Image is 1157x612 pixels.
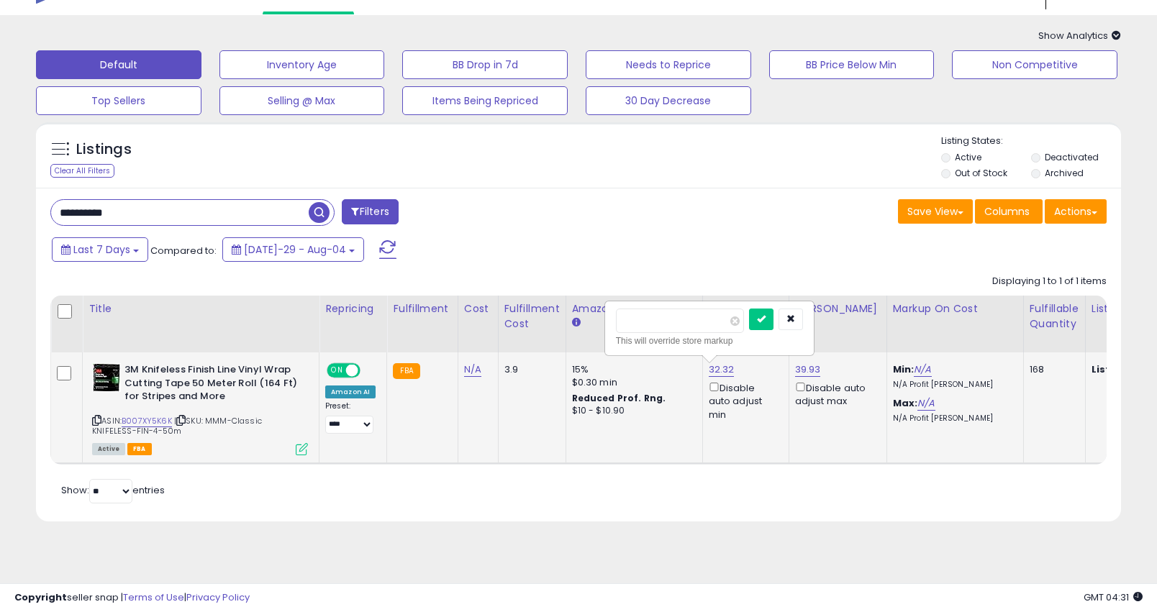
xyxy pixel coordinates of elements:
[504,363,555,376] div: 3.9
[795,380,876,408] div: Disable auto adjust max
[795,301,881,316] div: [PERSON_NAME]
[244,242,346,257] span: [DATE]-29 - Aug-04
[586,86,751,115] button: 30 Day Decrease
[393,301,451,316] div: Fulfillment
[402,50,568,79] button: BB Drop in 7d
[769,50,935,79] button: BB Price Below Min
[893,380,1012,390] p: N/A Profit [PERSON_NAME]
[893,362,915,376] b: Min:
[917,396,935,411] a: N/A
[123,590,184,604] a: Terms of Use
[328,365,346,377] span: ON
[1045,199,1107,224] button: Actions
[572,405,691,417] div: $10 - $10.90
[92,363,121,392] img: 51Ik7zAHLXL._SL40_.jpg
[504,301,560,332] div: Fulfillment Cost
[124,363,299,407] b: 3M Knifeless Finish Line Vinyl Wrap Cutting Tape 50 Meter Roll (164 Ft) for Stripes and More
[50,164,114,178] div: Clear All Filters
[402,86,568,115] button: Items Being Repriced
[219,86,385,115] button: Selling @ Max
[893,301,1017,316] div: Markup on Cost
[572,392,666,404] b: Reduced Prof. Rng.
[709,362,735,377] a: 32.32
[36,86,201,115] button: Top Sellers
[150,244,217,257] span: Compared to:
[222,237,364,262] button: [DATE]-29 - Aug-04
[709,380,778,421] div: Disable auto adjust min
[89,301,313,316] div: Title
[342,199,398,224] button: Filters
[984,204,1030,219] span: Columns
[76,140,132,160] h5: Listings
[1038,29,1121,42] span: Show Analytics
[616,334,803,348] div: This will override store markup
[572,376,691,389] div: $0.30 min
[52,237,148,262] button: Last 7 Days
[893,414,1012,424] p: N/A Profit [PERSON_NAME]
[14,591,250,605] div: seller snap | |
[325,385,376,398] div: Amazon AI
[325,401,376,434] div: Preset:
[955,151,981,163] label: Active
[127,443,152,455] span: FBA
[955,167,1007,179] label: Out of Stock
[572,316,581,329] small: Amazon Fees.
[464,362,481,377] a: N/A
[73,242,130,257] span: Last 7 Days
[941,134,1122,148] p: Listing States:
[992,275,1107,288] div: Displaying 1 to 1 of 1 items
[586,50,751,79] button: Needs to Reprice
[886,296,1023,352] th: The percentage added to the cost of goods (COGS) that forms the calculator for Min & Max prices.
[898,199,973,224] button: Save View
[219,50,385,79] button: Inventory Age
[1030,301,1079,332] div: Fulfillable Quantity
[1092,362,1157,376] b: Listed Price:
[914,362,931,377] a: N/A
[1045,167,1084,179] label: Archived
[1045,151,1099,163] label: Deactivated
[795,362,821,377] a: 39.93
[61,483,165,497] span: Show: entries
[92,363,308,454] div: ASIN:
[325,301,381,316] div: Repricing
[572,363,691,376] div: 15%
[122,415,172,427] a: B007XY5K6K
[572,301,697,316] div: Amazon Fees
[952,50,1117,79] button: Non Competitive
[36,50,201,79] button: Default
[186,590,250,604] a: Privacy Policy
[14,590,67,604] strong: Copyright
[1030,363,1074,376] div: 168
[358,365,381,377] span: OFF
[1084,590,1143,604] span: 2025-08-13 04:31 GMT
[92,415,262,437] span: | SKU: MMM-Classic KNIFELESS-FIN-4-50m
[393,363,419,379] small: FBA
[975,199,1043,224] button: Columns
[464,301,492,316] div: Cost
[893,396,918,410] b: Max:
[92,443,125,455] span: All listings currently available for purchase on Amazon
